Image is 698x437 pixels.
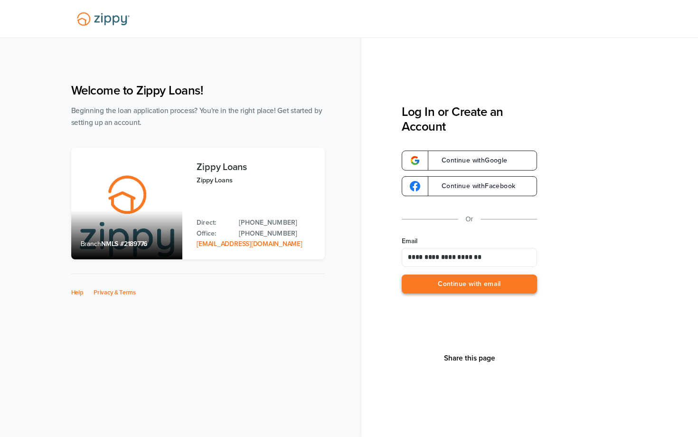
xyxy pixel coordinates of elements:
[402,151,537,171] a: google-logoContinue withGoogle
[71,289,84,296] a: Help
[402,237,537,246] label: Email
[410,181,420,191] img: google-logo
[402,275,537,294] button: Continue with email
[239,218,315,228] a: Direct Phone: 512-975-2947
[71,83,325,98] h1: Welcome to Zippy Loans!
[94,289,136,296] a: Privacy & Terms
[81,240,102,248] span: Branch
[432,157,508,164] span: Continue with Google
[402,104,537,134] h3: Log In or Create an Account
[197,218,229,228] p: Direct:
[197,162,315,172] h3: Zippy Loans
[466,213,473,225] p: Or
[402,176,537,196] a: google-logoContinue withFacebook
[197,240,302,248] a: Email Address: zippyguide@zippymh.com
[441,353,498,363] button: Share This Page
[71,8,135,30] img: Lender Logo
[197,228,229,239] p: Office:
[101,240,147,248] span: NMLS #2189776
[71,106,322,127] span: Beginning the loan application process? You're in the right place! Get started by setting up an a...
[197,175,315,186] p: Zippy Loans
[410,155,420,166] img: google-logo
[432,183,515,190] span: Continue with Facebook
[402,248,537,267] input: Email Address
[239,228,315,239] a: Office Phone: 512-975-2947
